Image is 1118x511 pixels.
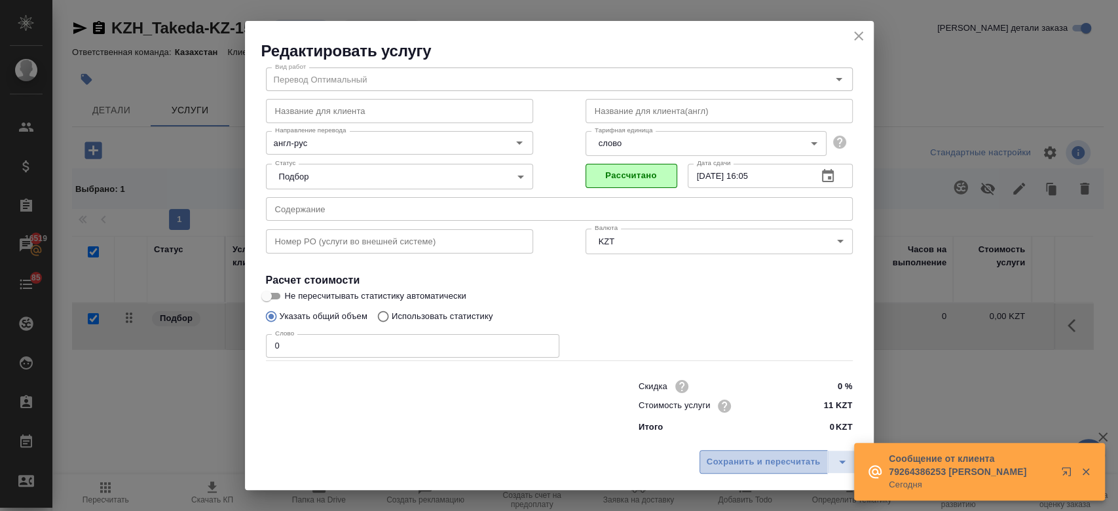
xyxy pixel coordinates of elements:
[510,134,529,152] button: Open
[707,455,821,470] span: Сохранить и пересчитать
[639,421,663,434] p: Итого
[261,41,874,62] h2: Редактировать услугу
[699,450,828,474] button: Сохранить и пересчитать
[1053,459,1085,490] button: Открыть в новой вкладке
[280,310,367,323] p: Указать общий объем
[639,380,667,393] p: Скидка
[889,478,1053,491] p: Сегодня
[849,26,868,46] button: close
[285,290,466,303] span: Не пересчитывать статистику автоматически
[1072,466,1099,478] button: Закрыть
[699,450,857,474] div: split button
[595,236,619,247] button: KZT
[266,273,853,288] h4: Расчет стоимости
[266,164,533,189] div: Подбор
[593,168,670,183] span: Рассчитано
[586,164,677,188] button: Рассчитано
[392,310,493,323] p: Использовать статистику
[586,131,827,156] div: слово
[836,421,853,434] p: KZT
[803,377,852,396] input: ✎ Введи что-нибудь
[639,399,711,412] p: Стоимость услуги
[889,452,1053,478] p: Сообщение от клиента 79264386253 [PERSON_NAME]
[586,229,853,254] div: KZT
[803,396,852,415] input: ✎ Введи что-нибудь
[275,171,313,182] button: Подбор
[595,138,625,149] button: слово
[829,421,834,434] p: 0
